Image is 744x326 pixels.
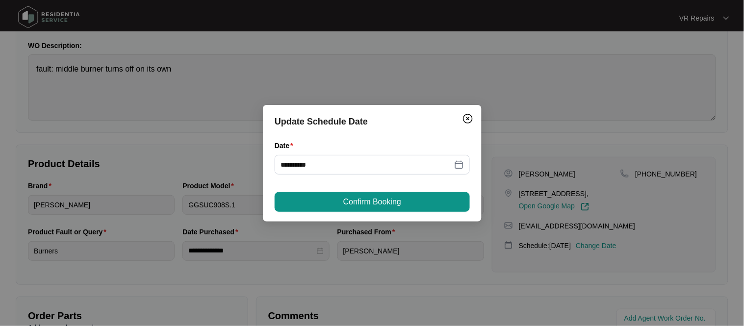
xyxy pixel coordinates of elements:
img: closeCircle [462,113,474,125]
button: Close [460,111,476,126]
input: Date [281,159,452,170]
span: Confirm Booking [343,196,401,208]
div: Update Schedule Date [275,115,470,128]
label: Date [275,141,297,150]
button: Confirm Booking [275,192,470,212]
